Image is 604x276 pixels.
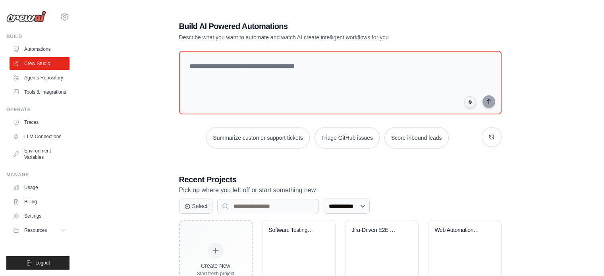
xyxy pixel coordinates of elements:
[464,96,476,108] button: Click to speak your automation idea
[179,33,446,41] p: Describe what you want to automate and watch AI create intelligent workflows for you
[482,127,502,147] button: Get new suggestions
[384,127,449,149] button: Score inbound leads
[10,130,69,143] a: LLM Connections
[315,127,380,149] button: Triage GitHub issues
[10,145,69,164] a: Environment Variables
[35,260,50,266] span: Logout
[435,227,483,234] div: Web Automation Test Case Generator
[179,185,502,195] p: Pick up where you left off or start something new
[10,195,69,208] a: Billing
[10,86,69,98] a: Tools & Integrations
[179,21,446,32] h1: Build AI Powered Automations
[10,224,69,237] button: Resources
[206,127,309,149] button: Summarize customer support tickets
[10,116,69,129] a: Traces
[179,199,213,214] button: Select
[6,172,69,178] div: Manage
[10,210,69,222] a: Settings
[6,11,46,23] img: Logo
[352,227,400,234] div: Jira-Driven E2E Testing Automation
[10,57,69,70] a: Crew Studio
[10,71,69,84] a: Agents Repository
[179,174,502,185] h3: Recent Projects
[269,227,317,234] div: Software Testing Automation Cycle
[6,106,69,113] div: Operate
[24,227,47,234] span: Resources
[6,33,69,40] div: Build
[6,256,69,270] button: Logout
[197,262,235,270] div: Create New
[10,43,69,56] a: Automations
[10,181,69,194] a: Usage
